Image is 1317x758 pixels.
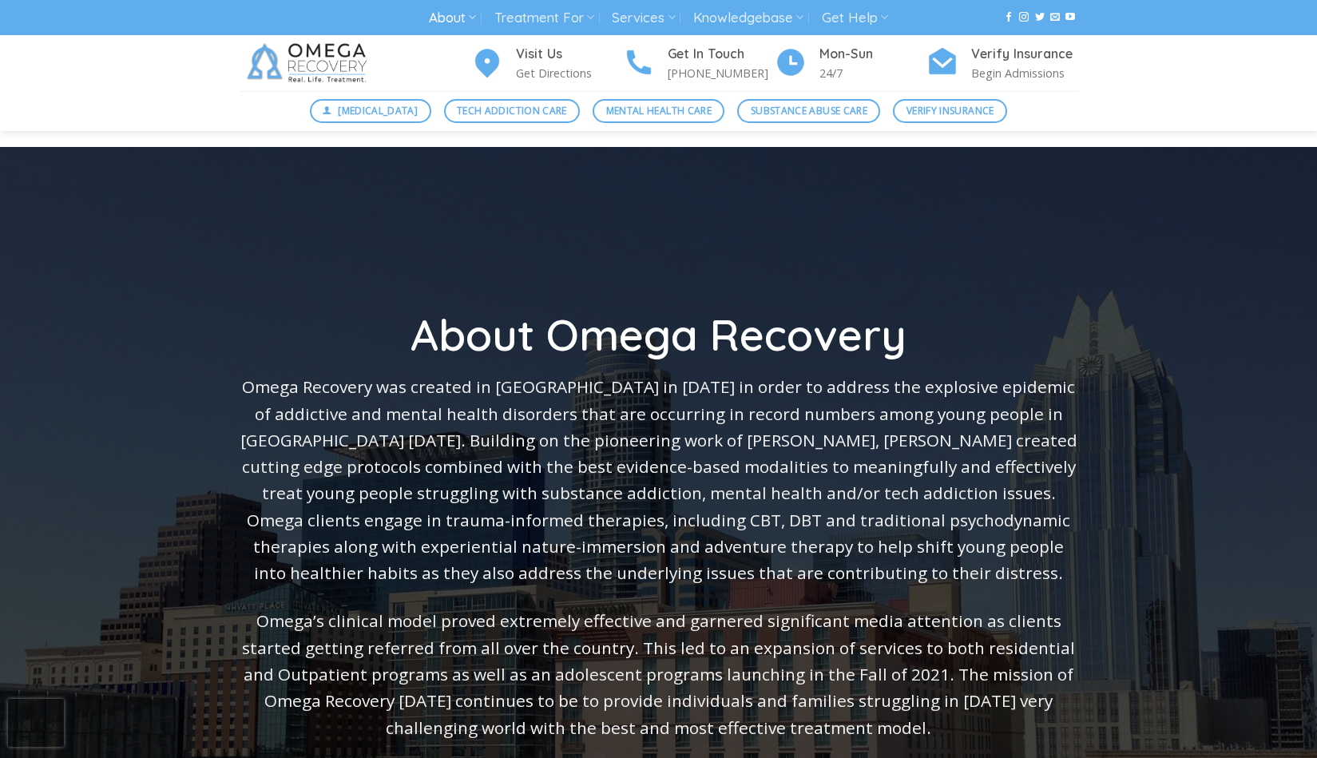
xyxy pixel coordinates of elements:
a: About [429,3,476,33]
a: Substance Abuse Care [737,99,880,123]
span: Mental Health Care [606,103,712,118]
a: Services [612,3,675,33]
p: Omega’s clinical model proved extremely effective and garnered significant media attention as cli... [240,608,1078,740]
a: Verify Insurance Begin Admissions [926,44,1078,83]
span: Substance Abuse Care [751,103,867,118]
a: Mental Health Care [593,99,724,123]
p: Omega Recovery was created in [GEOGRAPHIC_DATA] in [DATE] in order to address the explosive epide... [240,374,1078,586]
a: Get In Touch [PHONE_NUMBER] [623,44,775,83]
p: [PHONE_NUMBER] [668,64,775,82]
a: [MEDICAL_DATA] [310,99,431,123]
p: 24/7 [819,64,926,82]
h4: Visit Us [516,44,623,65]
p: Get Directions [516,64,623,82]
iframe: reCAPTCHA [8,699,64,747]
h4: Verify Insurance [971,44,1078,65]
span: [MEDICAL_DATA] [338,103,418,118]
a: Verify Insurance [893,99,1007,123]
a: Tech Addiction Care [444,99,581,123]
a: Follow on YouTube [1065,12,1075,23]
a: Visit Us Get Directions [471,44,623,83]
span: Tech Addiction Care [457,103,567,118]
img: Omega Recovery [240,35,379,91]
a: Send us an email [1050,12,1060,23]
a: Knowledgebase [693,3,803,33]
a: Treatment For [494,3,594,33]
a: Get Help [822,3,888,33]
h4: Mon-Sun [819,44,926,65]
p: Begin Admissions [971,64,1078,82]
a: Follow on Twitter [1035,12,1045,23]
a: Follow on Facebook [1004,12,1014,23]
a: Follow on Instagram [1019,12,1029,23]
span: Verify Insurance [906,103,994,118]
span: About Omega Recovery [411,308,906,362]
h4: Get In Touch [668,44,775,65]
